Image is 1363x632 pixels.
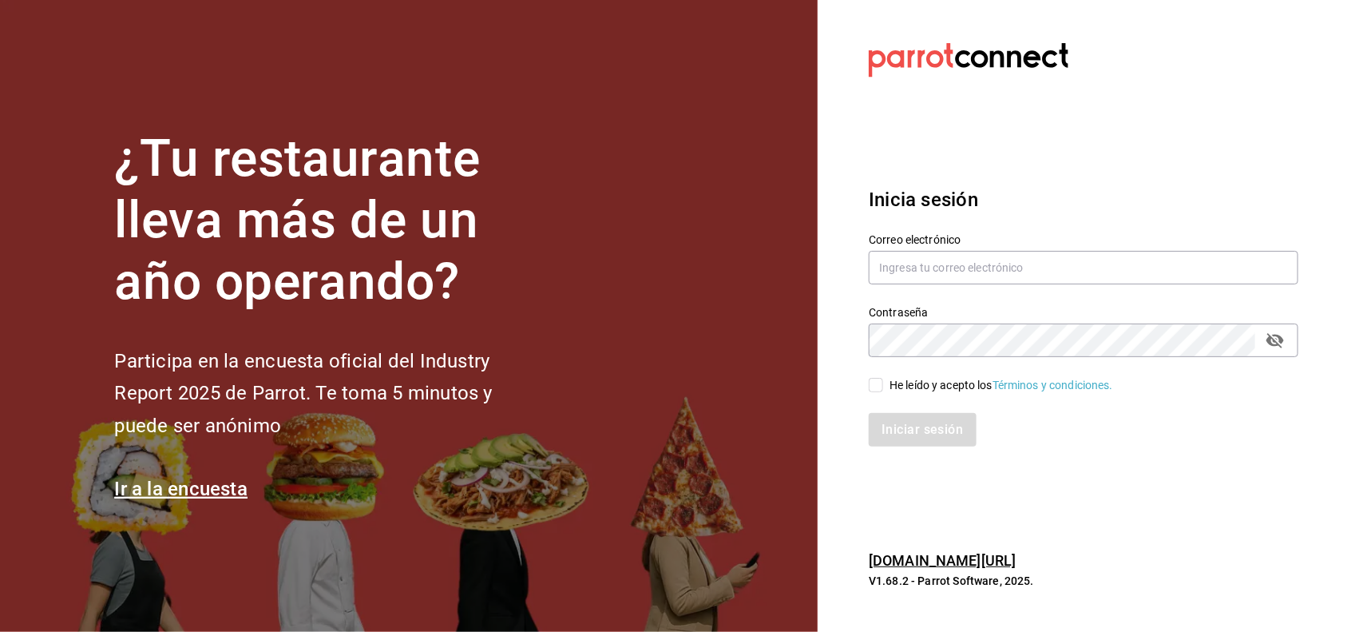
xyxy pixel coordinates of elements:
[1262,327,1289,354] button: passwordField
[114,129,545,312] h1: ¿Tu restaurante lleva más de un año operando?
[114,478,248,500] a: Ir a la encuesta
[869,308,1298,319] label: Contraseña
[869,185,1298,214] h3: Inicia sesión
[869,552,1016,569] a: [DOMAIN_NAME][URL]
[993,379,1113,392] a: Términos y condiciones.
[114,345,545,443] h2: Participa en la encuesta oficial del Industry Report 2025 de Parrot. Te toma 5 minutos y puede se...
[890,377,1113,394] div: He leído y acepto los
[869,251,1298,284] input: Ingresa tu correo electrónico
[869,573,1298,589] p: V1.68.2 - Parrot Software, 2025.
[869,235,1298,246] label: Correo electrónico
